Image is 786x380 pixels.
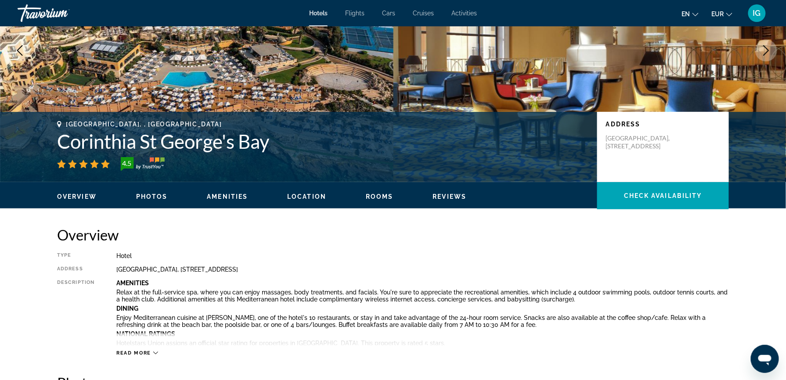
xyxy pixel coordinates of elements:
[433,193,467,200] span: Reviews
[57,193,97,201] button: Overview
[451,10,477,17] a: Activities
[116,266,729,273] div: [GEOGRAPHIC_DATA], [STREET_ADDRESS]
[116,305,138,312] b: Dining
[366,193,393,201] button: Rooms
[121,157,165,171] img: trustyou-badge-hor.svg
[597,182,729,209] button: Check Availability
[751,345,779,373] iframe: Button to launch messaging window
[712,11,724,18] span: EUR
[345,10,364,17] a: Flights
[433,193,467,201] button: Reviews
[116,350,158,356] button: Read more
[207,193,248,200] span: Amenities
[57,193,97,200] span: Overview
[116,330,175,337] b: National Ratings
[309,10,328,17] a: Hotels
[753,9,761,18] span: IG
[57,226,729,244] h2: Overview
[287,193,326,200] span: Location
[624,192,702,199] span: Check Availability
[682,7,699,20] button: Change language
[413,10,434,17] a: Cruises
[366,193,393,200] span: Rooms
[116,350,151,356] span: Read more
[116,314,729,328] p: Enjoy Mediterranean cuisine at [PERSON_NAME], one of the hotel's 10 restaurants, or stay in and t...
[57,130,588,153] h1: Corinthia St George's Bay
[755,39,777,61] button: Next image
[136,193,168,201] button: Photos
[57,252,94,259] div: Type
[116,252,729,259] div: Hotel
[118,158,136,168] div: 4.5
[606,121,720,128] p: Address
[57,280,94,345] div: Description
[116,289,729,303] p: Relax at the full-service spa, where you can enjoy massages, body treatments, and facials. You're...
[57,266,94,273] div: Address
[712,7,732,20] button: Change currency
[682,11,690,18] span: en
[9,39,31,61] button: Previous image
[287,193,326,201] button: Location
[606,134,676,150] p: [GEOGRAPHIC_DATA], [STREET_ADDRESS]
[382,10,395,17] a: Cars
[66,121,222,128] span: [GEOGRAPHIC_DATA], , [GEOGRAPHIC_DATA]
[136,193,168,200] span: Photos
[116,280,149,287] b: Amenities
[18,2,105,25] a: Travorium
[746,4,768,22] button: User Menu
[207,193,248,201] button: Amenities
